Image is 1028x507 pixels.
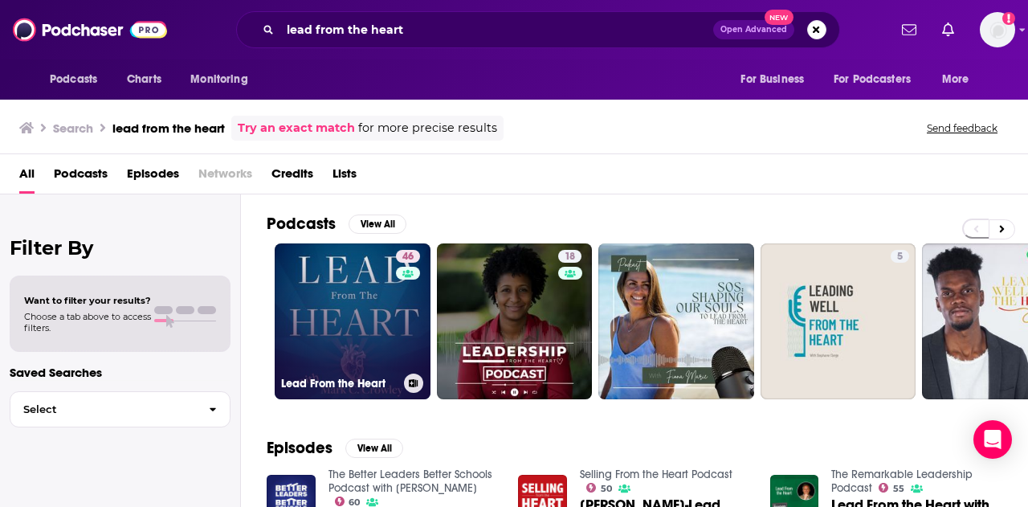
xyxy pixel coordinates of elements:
[823,64,934,95] button: open menu
[190,68,247,91] span: Monitoring
[720,26,787,34] span: Open Advanced
[834,68,911,91] span: For Podcasters
[973,420,1012,459] div: Open Intercom Messenger
[280,17,713,43] input: Search podcasts, credits, & more...
[281,377,398,390] h3: Lead From the Heart
[238,119,355,137] a: Try an exact match
[1002,12,1015,25] svg: Add a profile image
[116,64,171,95] a: Charts
[358,119,497,137] span: for more precise results
[761,243,916,399] a: 5
[53,121,93,136] h3: Search
[893,485,904,493] span: 55
[765,10,793,25] span: New
[891,250,909,263] a: 5
[580,468,732,481] a: Selling From the Heart Podcast
[267,438,403,458] a: EpisodesView All
[931,64,989,95] button: open menu
[10,236,230,260] h2: Filter By
[179,64,268,95] button: open menu
[271,161,313,194] a: Credits
[402,249,414,265] span: 46
[39,64,118,95] button: open menu
[831,468,973,495] a: The Remarkable Leadership Podcast
[740,68,804,91] span: For Business
[19,161,35,194] a: All
[558,250,581,263] a: 18
[922,121,1002,135] button: Send feedback
[349,499,360,506] span: 60
[335,497,361,506] a: 60
[127,161,179,194] a: Episodes
[349,215,406,234] button: View All
[396,250,420,263] a: 46
[267,214,406,234] a: PodcastsView All
[897,249,903,265] span: 5
[24,311,151,333] span: Choose a tab above to access filters.
[345,439,403,458] button: View All
[267,214,336,234] h2: Podcasts
[50,68,97,91] span: Podcasts
[601,485,612,493] span: 50
[275,243,430,399] a: 46Lead From the Heart
[328,468,492,495] a: The Better Leaders Better Schools Podcast with Daniel Bauer
[942,68,969,91] span: More
[10,404,196,415] span: Select
[980,12,1015,47] img: User Profile
[236,11,840,48] div: Search podcasts, credits, & more...
[729,64,824,95] button: open menu
[879,483,904,493] a: 55
[332,161,357,194] a: Lists
[586,483,612,493] a: 50
[936,16,961,43] a: Show notifications dropdown
[54,161,108,194] a: Podcasts
[980,12,1015,47] span: Logged in as megcassidy
[437,243,593,399] a: 18
[198,161,252,194] span: Networks
[10,391,230,427] button: Select
[713,20,794,39] button: Open AdvancedNew
[24,295,151,306] span: Want to filter your results?
[127,68,161,91] span: Charts
[980,12,1015,47] button: Show profile menu
[112,121,225,136] h3: lead from the heart
[10,365,230,380] p: Saved Searches
[895,16,923,43] a: Show notifications dropdown
[267,438,332,458] h2: Episodes
[565,249,575,265] span: 18
[13,14,167,45] img: Podchaser - Follow, Share and Rate Podcasts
